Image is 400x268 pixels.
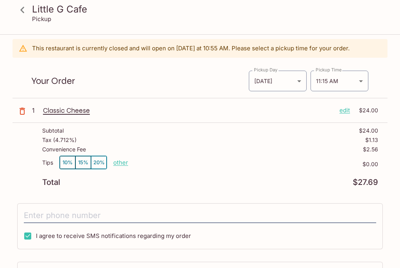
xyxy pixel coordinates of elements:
p: $24.00 [355,106,378,115]
p: $1.13 [365,137,378,143]
p: Your Order [31,77,248,85]
p: $24.00 [359,128,378,134]
p: Total [42,179,60,186]
p: Tips [42,160,53,166]
p: Pickup [32,15,51,23]
div: [DATE] [249,71,307,91]
p: Subtotal [42,128,64,134]
p: This restaurant is currently closed and will open on [DATE] at 10:55 AM . Please select a pickup ... [32,44,350,52]
input: Enter phone number [24,208,376,223]
p: Convenience Fee [42,146,86,153]
p: Classic Cheese [43,106,333,115]
label: Pickup Day [254,67,277,73]
span: I agree to receive SMS notifications regarding my order [36,232,191,240]
p: $27.69 [353,179,378,186]
button: other [113,159,128,166]
p: 1 [32,106,40,115]
p: edit [339,106,350,115]
p: Tax ( 4.712% ) [42,137,77,143]
p: $0.00 [128,161,378,167]
p: $2.56 [363,146,378,153]
label: Pickup Time [316,67,342,73]
button: 10% [60,156,75,169]
div: 11:15 AM [311,71,368,91]
button: 20% [91,156,107,169]
button: 15% [75,156,91,169]
h3: Little G Cafe [32,3,381,15]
